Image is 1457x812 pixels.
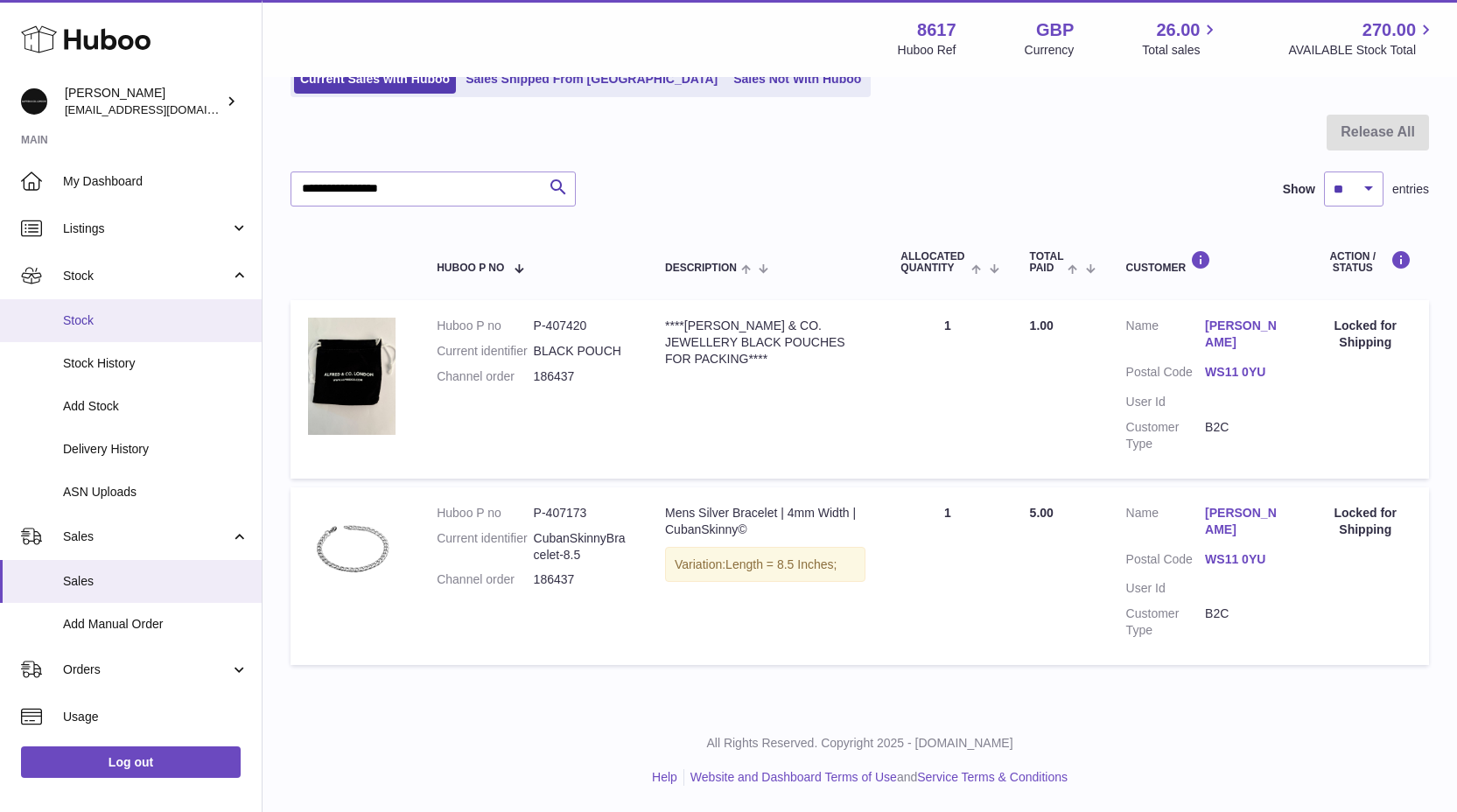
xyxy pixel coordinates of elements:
dt: Customer Type [1126,419,1205,452]
div: Action / Status [1320,250,1411,274]
dt: Postal Code [1126,364,1205,385]
dd: P-407173 [534,505,630,521]
span: 270.00 [1362,18,1416,42]
span: Delivery History [63,441,249,458]
span: Sales [63,528,230,545]
dt: Name [1126,318,1205,355]
div: Mens Silver Bracelet | 4mm Width | CubanSkinny© [665,505,865,538]
span: 1.00 [1030,318,1054,332]
dt: Channel order [437,368,533,385]
dt: Huboo P no [437,318,533,334]
span: entries [1392,181,1429,198]
label: Show [1283,181,1315,198]
dd: 186437 [534,571,630,588]
img: Curb-Bracelet-Slim.jpg [308,505,396,592]
dd: CubanSkinnyBracelet-8.5 [534,530,630,563]
strong: 8617 [917,18,956,42]
div: Huboo Ref [898,42,956,59]
div: Customer [1126,250,1285,274]
dd: 186437 [534,368,630,385]
span: Sales [63,573,249,590]
span: Stock [63,312,249,329]
span: ALLOCATED Quantity [900,251,967,274]
div: Locked for Shipping [1320,505,1411,538]
dt: Huboo P no [437,505,533,521]
a: WS11 0YU [1205,551,1284,568]
a: Sales Shipped From [GEOGRAPHIC_DATA] [459,65,724,94]
a: Sales Not With Huboo [727,65,867,94]
img: hello@alfredco.com [21,88,47,115]
img: 86171736511865.jpg [308,318,396,434]
a: [PERSON_NAME] [1205,318,1284,351]
dd: BLACK POUCH [534,343,630,360]
span: Usage [63,709,249,725]
dd: B2C [1205,605,1284,639]
li: and [684,769,1068,786]
dt: Current identifier [437,343,533,360]
span: Total sales [1142,42,1220,59]
dt: Name [1126,505,1205,542]
a: Service Terms & Conditions [917,770,1068,784]
a: 270.00 AVAILABLE Stock Total [1288,18,1436,59]
div: [PERSON_NAME] [65,85,222,118]
span: AVAILABLE Stock Total [1288,42,1436,59]
span: Description [665,262,737,274]
strong: GBP [1036,18,1074,42]
a: 26.00 Total sales [1142,18,1220,59]
span: Huboo P no [437,262,504,274]
span: Listings [63,220,230,237]
td: 1 [883,487,1012,665]
dt: Postal Code [1126,551,1205,572]
span: Orders [63,661,230,678]
span: Stock History [63,355,249,372]
dt: User Id [1126,394,1205,410]
span: Add Stock [63,398,249,415]
span: My Dashboard [63,173,249,190]
span: Add Manual Order [63,616,249,633]
span: ASN Uploads [63,484,249,500]
a: Current Sales with Huboo [294,65,456,94]
span: 26.00 [1156,18,1200,42]
a: Help [652,770,677,784]
span: Total paid [1030,251,1064,274]
td: 1 [883,300,1012,478]
dd: B2C [1205,419,1284,452]
span: Length = 8.5 Inches; [725,557,837,571]
div: Variation: [665,547,865,583]
span: Stock [63,268,230,284]
dd: P-407420 [534,318,630,334]
dt: Channel order [437,571,533,588]
a: [PERSON_NAME] [1205,505,1284,538]
span: 5.00 [1030,506,1054,520]
span: [EMAIL_ADDRESS][DOMAIN_NAME] [65,102,257,116]
dt: User Id [1126,580,1205,597]
dt: Current identifier [437,530,533,563]
a: Log out [21,746,241,778]
dt: Customer Type [1126,605,1205,639]
p: All Rights Reserved. Copyright 2025 - [DOMAIN_NAME] [277,735,1443,752]
a: Website and Dashboard Terms of Use [690,770,897,784]
a: WS11 0YU [1205,364,1284,381]
div: Locked for Shipping [1320,318,1411,351]
div: ****[PERSON_NAME] & CO. JEWELLERY BLACK POUCHES FOR PACKING**** [665,318,865,367]
div: Currency [1025,42,1075,59]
